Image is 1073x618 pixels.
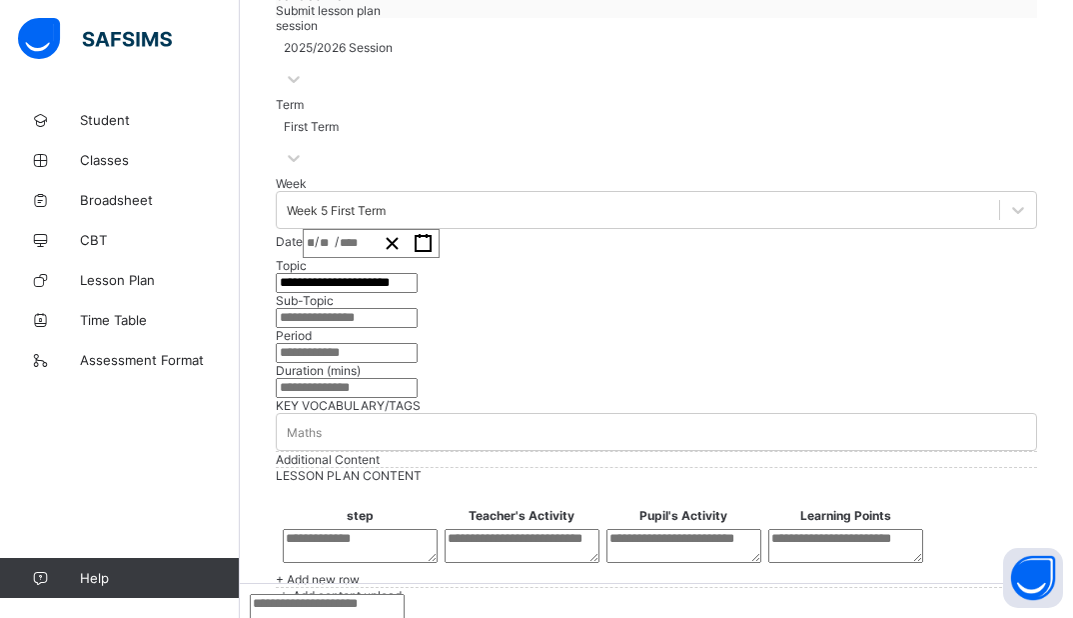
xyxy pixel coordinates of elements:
span: Time Table [80,312,240,328]
div: Week 5 First Term [287,203,386,218]
label: Duration (mins) [276,363,361,378]
span: session [276,18,318,33]
div: First Term [284,119,339,134]
span: Lesson Plan [80,272,240,288]
th: Teacher's Activity [442,507,601,524]
button: Open asap [1003,548,1063,608]
label: Topic [276,258,307,273]
img: safsims [18,18,172,60]
span: Assessment Format [80,352,240,368]
th: step [280,507,440,524]
label: Period [276,328,312,343]
span: LESSON PLAN CONTENT [276,468,422,483]
span: Broadsheet [80,192,240,208]
span: Submit lesson plan [276,3,381,18]
label: Sub-Topic [276,293,334,308]
div: Maths [287,425,322,440]
span: / [335,233,339,250]
div: 2025/2026 Session [284,40,393,55]
span: / [315,233,319,250]
span: CBT [80,232,240,248]
span: Date [276,234,303,249]
span: Help [80,570,239,586]
span: + Add new row [276,572,360,587]
span: Classes [80,152,240,168]
span: Additional Content [276,452,380,467]
th: Learning Points [765,507,925,524]
span: KEY VOCABULARY/TAGS [276,398,421,413]
span: Term [276,97,304,112]
span: Student [80,112,240,128]
span: Week [276,176,307,191]
th: Pupil's Activity [603,507,763,524]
